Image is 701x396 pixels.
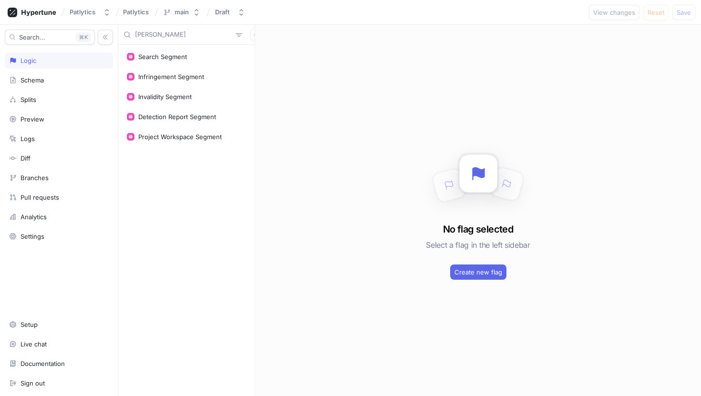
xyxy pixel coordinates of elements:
[138,133,222,141] div: Project Workspace Segment
[21,154,31,162] div: Diff
[138,73,204,81] div: Infringement Segment
[19,34,45,40] span: Search...
[21,193,59,201] div: Pull requests
[450,264,506,280] button: Create new flag
[123,9,149,15] span: Patlytics
[21,233,44,240] div: Settings
[643,5,669,20] button: Reset
[426,236,530,254] h5: Select a flag in the left sidebar
[21,96,36,103] div: Splits
[648,10,664,15] span: Reset
[21,360,65,367] div: Documentation
[5,355,113,372] a: Documentation
[21,213,47,221] div: Analytics
[215,8,230,16] div: Draft
[21,340,47,348] div: Live chat
[76,32,91,42] div: K
[138,93,192,101] div: Invalidity Segment
[677,10,691,15] span: Save
[21,135,35,142] div: Logs
[21,57,36,64] div: Logic
[211,4,249,20] button: Draft
[589,5,639,20] button: View changes
[672,5,695,20] button: Save
[66,4,114,20] button: Patlytics
[454,269,502,275] span: Create new flag
[70,8,95,16] div: Patlytics
[593,10,635,15] span: View changes
[138,113,216,121] div: Detection Report Segment
[21,379,45,387] div: Sign out
[5,30,95,45] button: Search...K
[159,4,204,20] button: main
[135,30,232,40] input: Search...
[443,222,513,236] h3: No flag selected
[21,174,49,182] div: Branches
[21,76,44,84] div: Schema
[138,53,187,61] div: Search Segment
[21,321,38,328] div: Setup
[21,115,44,123] div: Preview
[175,8,189,16] div: main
